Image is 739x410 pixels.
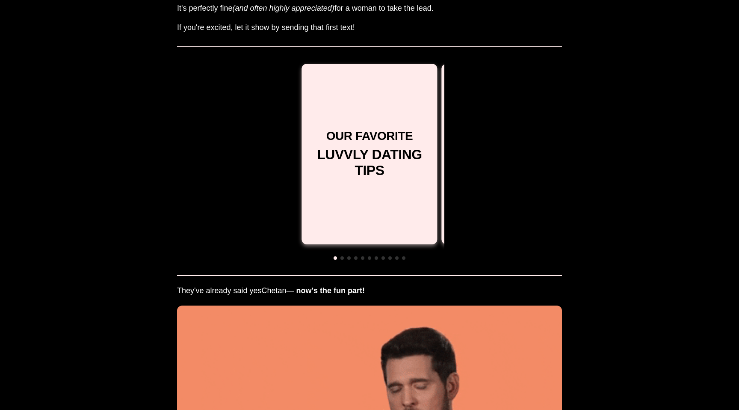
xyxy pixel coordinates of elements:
[177,4,562,13] h3: It's perfectly fine for a woman to take the lead.
[308,129,430,143] h1: OUR FAVORITE
[233,4,334,12] i: (and often highly appreciated)
[177,23,562,36] h3: If you're excited, let it show by sending that first text!
[308,147,430,179] h1: LUVVLY DATING TIPS
[296,286,365,295] b: now's the fun part!
[177,286,562,295] h3: They've already said yes Chetan —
